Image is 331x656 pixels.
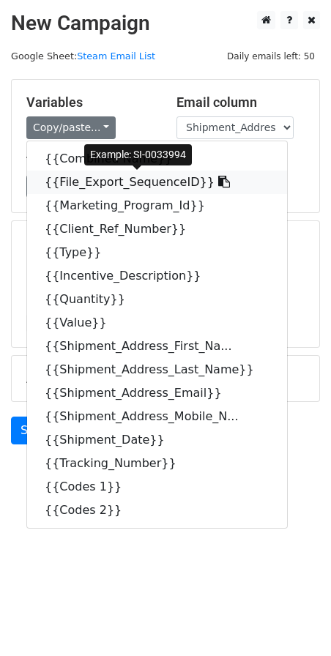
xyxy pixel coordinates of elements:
[27,381,287,405] a: {{Shipment_Address_Email}}
[222,51,320,61] a: Daily emails left: 50
[27,499,287,522] a: {{Codes 2}}
[27,217,287,241] a: {{Client_Ref_Number}}
[77,51,155,61] a: Steam Email List
[26,94,155,111] h5: Variables
[27,358,287,381] a: {{Shipment_Address_Last_Name}}
[27,475,287,499] a: {{Codes 1}}
[27,241,287,264] a: {{Type}}
[27,147,287,171] a: {{Combined Name}}
[84,144,192,165] div: Example: SI-0033994
[27,335,287,358] a: {{Shipment_Address_First_Na...
[27,288,287,311] a: {{Quantity}}
[11,11,320,36] h2: New Campaign
[26,116,116,139] a: Copy/paste...
[27,452,287,475] a: {{Tracking_Number}}
[27,264,287,288] a: {{Incentive_Description}}
[11,51,155,61] small: Google Sheet:
[11,417,59,444] a: Send
[27,194,287,217] a: {{Marketing_Program_Id}}
[258,586,331,656] iframe: Chat Widget
[176,94,305,111] h5: Email column
[27,405,287,428] a: {{Shipment_Address_Mobile_N...
[27,428,287,452] a: {{Shipment_Date}}
[222,48,320,64] span: Daily emails left: 50
[27,311,287,335] a: {{Value}}
[27,171,287,194] a: {{File_Export_SequenceID}}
